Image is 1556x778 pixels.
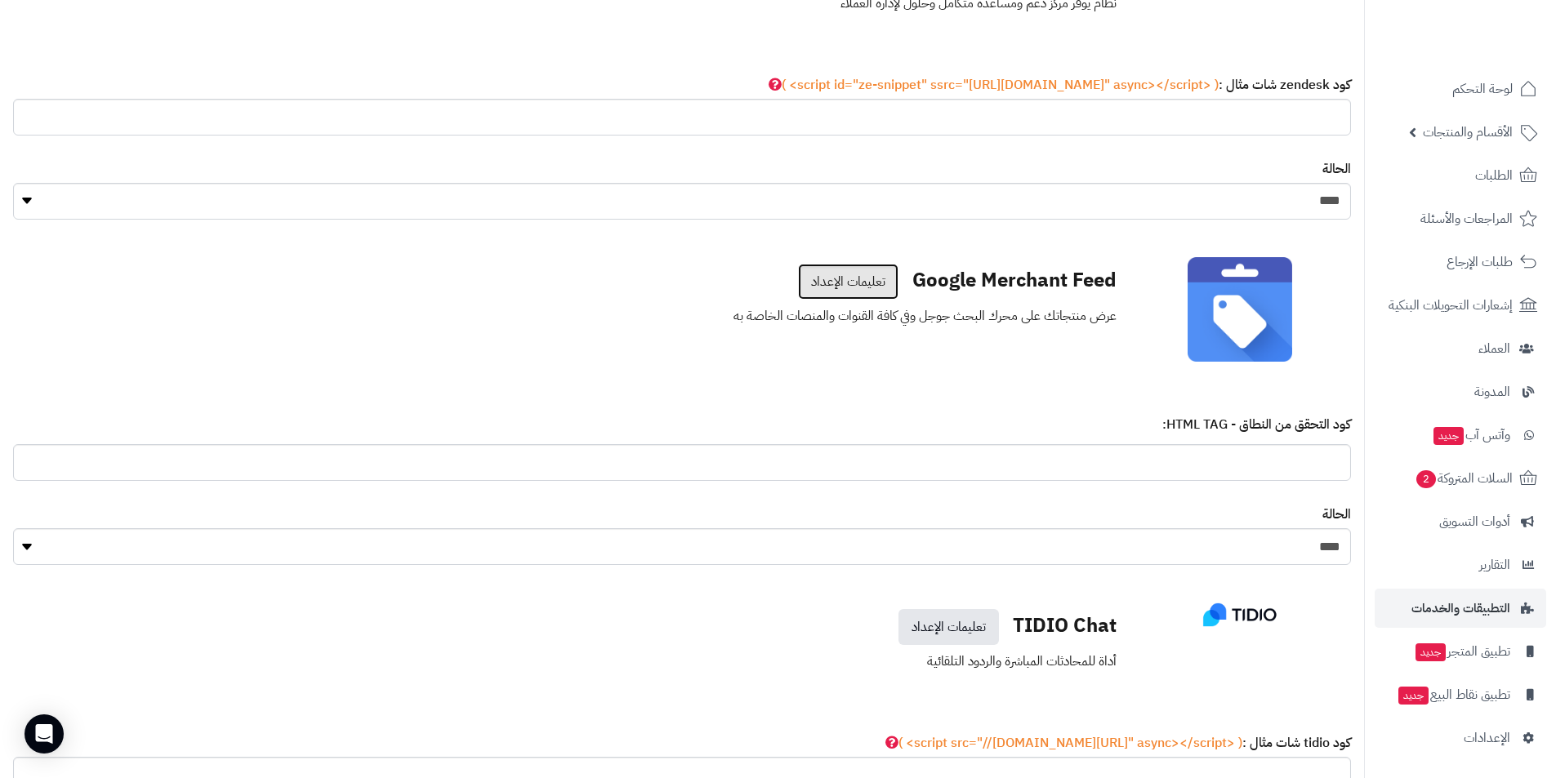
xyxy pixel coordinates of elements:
span: الأقسام والمنتجات [1423,121,1513,144]
a: التقارير [1375,545,1546,585]
span: تطبيق نقاط البيع [1397,683,1510,706]
label: الحالة [1322,160,1351,179]
a: أدوات التسويق [1375,502,1546,541]
p: عرض منتجاتك على محرك البحث جوجل وفي كافة القنوات والمنصات الخاصة به [247,300,1116,327]
a: تطبيق نقاط البيعجديد [1375,675,1546,714]
a: تعليمات الإعداد [898,609,999,645]
span: ( <script src="//[DOMAIN_NAME][URL]" async></script> ) [882,733,1242,753]
h3: TIDIO Chat [247,602,1116,645]
label: كود التحقق من النطاق - HTML TAG: [1162,416,1351,441]
span: 2 [1416,469,1437,489]
span: جديد [1398,687,1429,705]
a: لوحة التحكم [1375,69,1546,109]
span: وآتس آب [1432,424,1510,447]
h3: Google Merchant Feed [247,257,1116,300]
a: المراجعات والأسئلة [1375,199,1546,238]
img: MerchantFeed.png [1188,257,1292,362]
span: المدونة [1474,380,1510,403]
a: تعليمات الإعداد [798,264,898,300]
a: إشعارات التحويلات البنكية [1375,286,1546,325]
span: جديد [1433,427,1464,445]
a: السلات المتروكة2 [1375,459,1546,498]
img: tidio.png [1188,602,1292,627]
p: أداة للمحادثات المباشرة والردود التلقائية [247,645,1116,673]
a: المدونة [1375,372,1546,411]
a: العملاء [1375,329,1546,368]
label: الحالة [1322,505,1351,524]
span: التقارير [1479,553,1510,576]
label: كود tidio شات مثال : [882,733,1351,753]
a: التطبيقات والخدمات [1375,589,1546,628]
span: جديد [1416,643,1446,661]
a: الإعدادات [1375,718,1546,758]
label: كود zendesk شات مثال : [765,75,1351,95]
span: المراجعات والأسئلة [1420,207,1513,230]
span: العملاء [1478,337,1510,360]
a: تطبيق المتجرجديد [1375,632,1546,671]
span: الطلبات [1475,164,1513,187]
span: طلبات الإرجاع [1447,251,1513,273]
span: لوحة التحكم [1452,78,1513,100]
span: إشعارات التحويلات البنكية [1389,294,1513,317]
span: الإعدادات [1464,727,1510,749]
span: السلات المتروكة [1415,467,1513,490]
div: Open Intercom Messenger [25,714,64,754]
a: وآتس آبجديد [1375,416,1546,455]
span: التطبيقات والخدمات [1411,597,1510,620]
span: ( <script id="ze-snippet" ssrc="[URL][DOMAIN_NAME]" async></script> ) [765,75,1219,95]
a: طلبات الإرجاع [1375,242,1546,282]
span: أدوات التسويق [1439,510,1510,533]
a: الطلبات [1375,156,1546,195]
img: logo-2.png [1445,12,1540,47]
span: تطبيق المتجر [1414,640,1510,663]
